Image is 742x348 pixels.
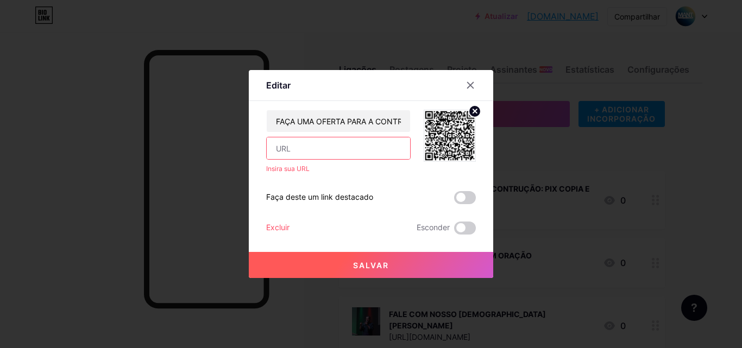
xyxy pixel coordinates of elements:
[249,252,493,278] button: Salvar
[266,164,310,173] font: Insira sua URL
[266,192,373,201] font: Faça deste um link destacado
[424,110,476,162] img: link_miniatura
[417,223,450,232] font: Esconder
[267,137,410,159] input: URL
[266,223,290,232] font: Excluir
[266,80,291,91] font: Editar
[267,110,410,132] input: Título
[353,261,389,270] font: Salvar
